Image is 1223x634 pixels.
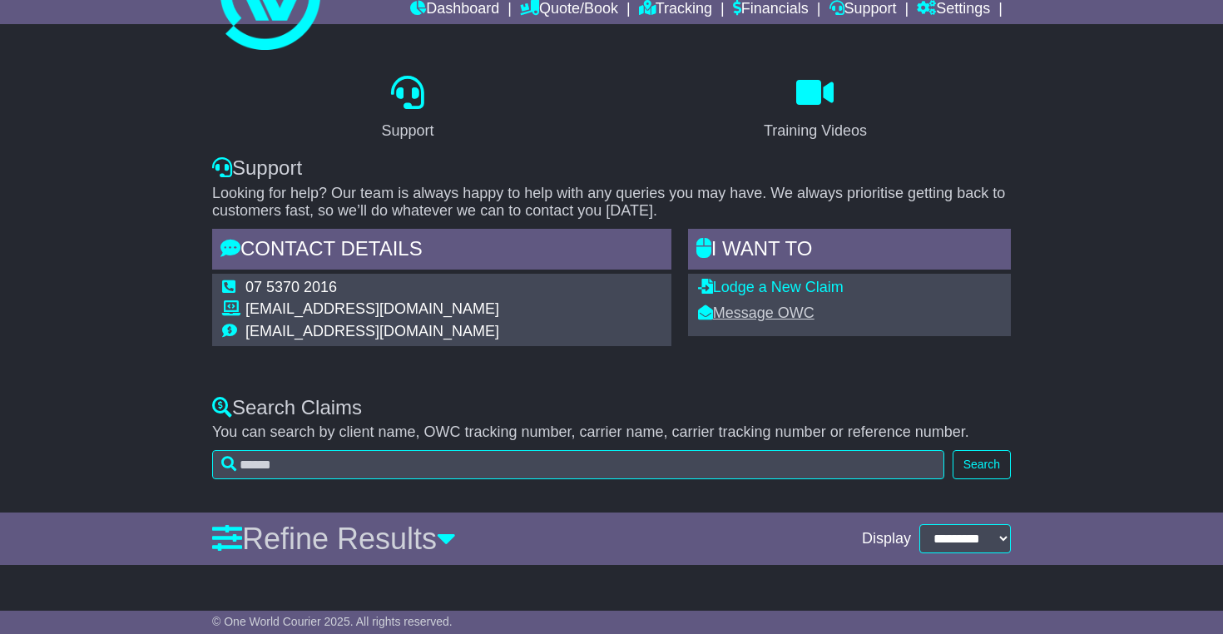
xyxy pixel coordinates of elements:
[245,279,499,301] td: 07 5370 2016
[245,300,499,323] td: [EMAIL_ADDRESS][DOMAIN_NAME]
[953,450,1011,479] button: Search
[381,120,433,142] div: Support
[212,522,456,556] a: Refine Results
[212,229,671,274] div: Contact Details
[688,229,1011,274] div: I WANT to
[212,156,1011,181] div: Support
[698,279,844,295] a: Lodge a New Claim
[698,305,815,321] a: Message OWC
[370,70,444,148] a: Support
[212,185,1011,220] p: Looking for help? Our team is always happy to help with any queries you may have. We always prior...
[212,396,1011,420] div: Search Claims
[212,615,453,628] span: © One World Courier 2025. All rights reserved.
[764,120,867,142] div: Training Videos
[862,530,911,548] span: Display
[753,70,878,148] a: Training Videos
[245,323,499,341] td: [EMAIL_ADDRESS][DOMAIN_NAME]
[212,423,1011,442] p: You can search by client name, OWC tracking number, carrier name, carrier tracking number or refe...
